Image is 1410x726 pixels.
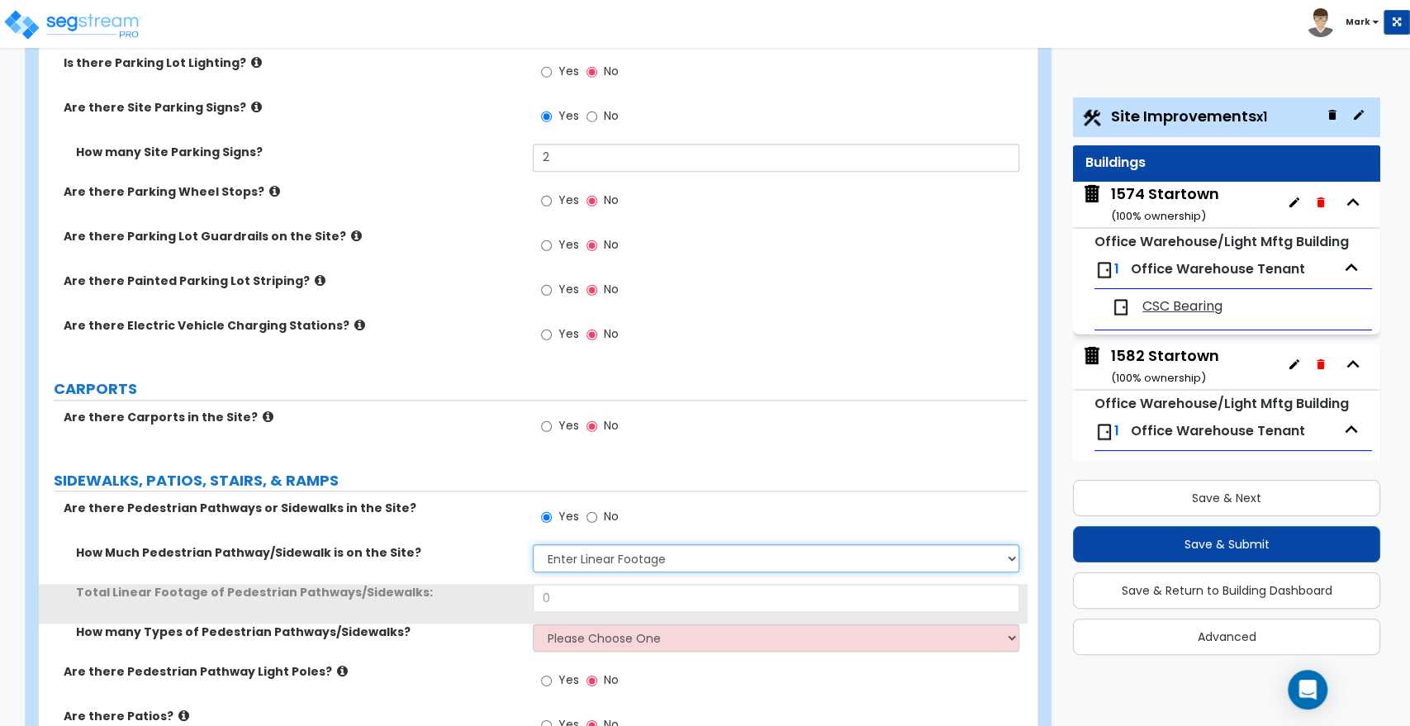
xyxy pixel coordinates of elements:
[351,230,362,242] i: click for more info!
[178,709,189,722] i: click for more info!
[603,671,618,688] span: No
[586,107,597,126] input: No
[1081,183,1103,205] img: building.svg
[541,236,552,254] input: Yes
[54,378,1028,400] label: CARPORTS
[1094,394,1349,413] small: Office Warehouse/Light Mftg Building
[1073,480,1380,516] button: Save & Next
[76,584,520,600] label: Total Linear Footage of Pedestrian Pathways/Sidewalks:
[54,470,1028,491] label: SIDEWALKS, PATIOS, STAIRS, & RAMPS
[1073,526,1380,562] button: Save & Submit
[1081,345,1103,367] img: building.svg
[1094,422,1114,442] img: door.png
[1094,232,1349,251] small: Office Warehouse/Light Mftg Building
[64,228,520,244] label: Are there Parking Lot Guardrails on the Site?
[603,508,618,524] span: No
[603,236,618,253] span: No
[558,508,578,524] span: Yes
[558,325,578,342] span: Yes
[1256,108,1267,126] small: x1
[1131,259,1305,278] span: Office Warehouse Tenant
[541,325,552,344] input: Yes
[603,281,618,297] span: No
[64,183,520,200] label: Are there Parking Wheel Stops?
[1142,459,1189,478] span: LeeBoy
[1131,421,1305,440] span: Office Warehouse Tenant
[603,192,618,208] span: No
[1111,459,1131,479] img: door.png
[76,624,520,640] label: How many Types of Pedestrian Pathways/Sidewalks?
[1114,421,1119,440] span: 1
[586,325,597,344] input: No
[1073,572,1380,609] button: Save & Return to Building Dashboard
[541,192,552,210] input: Yes
[586,508,597,526] input: No
[1111,345,1219,387] div: 1582 Startown
[1114,259,1119,278] span: 1
[558,236,578,253] span: Yes
[337,665,348,677] i: click for more info!
[586,281,597,299] input: No
[315,274,325,287] i: click for more info!
[64,273,520,289] label: Are there Painted Parking Lot Striping?
[1094,260,1114,280] img: door.png
[1081,183,1219,225] span: 1574 Startown
[269,185,280,197] i: click for more info!
[586,63,597,81] input: No
[1142,297,1222,316] span: CSC Bearing
[2,8,143,41] img: logo_pro_r.png
[558,192,578,208] span: Yes
[251,56,262,69] i: click for more info!
[558,417,578,434] span: Yes
[541,107,552,126] input: Yes
[558,63,578,79] span: Yes
[263,410,273,423] i: click for more info!
[603,325,618,342] span: No
[64,663,520,680] label: Are there Pedestrian Pathway Light Poles?
[1085,154,1368,173] div: Buildings
[1111,208,1206,224] small: ( 100 % ownership)
[1288,670,1327,709] div: Open Intercom Messenger
[586,671,597,690] input: No
[603,107,618,124] span: No
[64,55,520,71] label: Is there Parking Lot Lighting?
[76,544,520,561] label: How Much Pedestrian Pathway/Sidewalk is on the Site?
[76,144,520,160] label: How many Site Parking Signs?
[1073,619,1380,655] button: Advanced
[1111,106,1267,126] span: Site Improvements
[541,63,552,81] input: Yes
[64,99,520,116] label: Are there Site Parking Signs?
[586,236,597,254] input: No
[558,671,578,688] span: Yes
[1111,370,1206,386] small: ( 100 % ownership)
[354,319,365,331] i: click for more info!
[541,508,552,526] input: Yes
[1306,8,1335,37] img: avatar.png
[251,101,262,113] i: click for more info!
[603,63,618,79] span: No
[558,281,578,297] span: Yes
[1081,345,1219,387] span: 1582 Startown
[64,500,520,516] label: Are there Pedestrian Pathways or Sidewalks in the Site?
[1346,16,1370,28] b: Mark
[541,281,552,299] input: Yes
[541,417,552,435] input: Yes
[603,417,618,434] span: No
[64,708,520,724] label: Are there Patios?
[558,107,578,124] span: Yes
[1081,107,1103,129] img: Construction.png
[586,192,597,210] input: No
[1111,183,1219,225] div: 1574 Startown
[586,417,597,435] input: No
[64,317,520,334] label: Are there Electric Vehicle Charging Stations?
[1111,297,1131,317] img: door.png
[541,671,552,690] input: Yes
[64,409,520,425] label: Are there Carports in the Site?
